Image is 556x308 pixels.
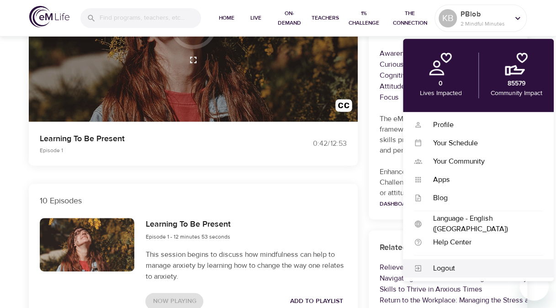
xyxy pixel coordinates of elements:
[40,146,267,154] p: Episode 1
[29,6,69,27] img: logo
[40,133,267,145] p: Learning To Be Present
[519,271,549,301] iframe: Button to launch messaging window, conversation in progress
[422,213,543,234] div: Language - English ([GEOGRAPHIC_DATA])
[312,13,339,23] span: Teachers
[422,193,543,203] div: Blog
[422,263,543,274] div: Logout
[422,237,543,248] div: Help Center
[507,79,525,89] p: 85579
[335,99,352,116] img: open_caption.svg
[439,9,457,27] div: KB
[429,53,452,75] img: personal.png
[380,48,517,59] p: Awareness
[380,92,517,103] p: Focus
[505,53,528,75] img: community.png
[490,89,542,98] p: Community Impact
[422,120,543,130] div: Profile
[380,167,517,209] p: Enhance your mental well-being with eMCC Challenge. Develop your focus, awareness or attitudes of...
[380,241,517,255] h6: Related Programs
[422,175,543,185] div: Apps
[380,81,517,92] p: Attitudes of Mindfulness
[461,9,509,20] p: PBlob
[145,249,346,282] p: This session begins to discuss how mindfulness can help to manage anxiety by learning how to chan...
[278,138,347,149] div: 0:42 / 12:53
[380,190,499,207] a: View Dashboard
[145,233,230,240] span: Episode 1 - 12 minutes 53 seconds
[274,9,304,28] span: On-Demand
[380,70,517,81] p: Cognitive Flexibility
[290,296,343,307] span: Add to Playlist
[389,9,431,28] span: The Connection
[145,218,230,231] h6: Learning To Be Present
[422,156,543,167] div: Your Community
[380,59,517,70] p: Curious Observation
[40,195,347,207] p: 10 Episodes
[330,94,358,122] button: Transcript/Closed Captions (c)
[439,79,443,89] p: 0
[216,13,238,23] span: Home
[419,89,461,98] p: Lives Impacted
[245,13,267,23] span: Live
[380,285,482,294] a: Skills to Thrive in Anxious Times
[422,138,543,149] div: Your Schedule
[380,114,517,156] p: The eMCC™ is a scientifically validated framework for developing mindfulness skills proven to imp...
[380,263,482,272] a: Relieve Anxiety and Depression
[461,20,509,28] p: 2 Mindful Minutes
[346,9,381,28] span: 1% Challenge
[100,8,201,28] input: Find programs, teachers, etc...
